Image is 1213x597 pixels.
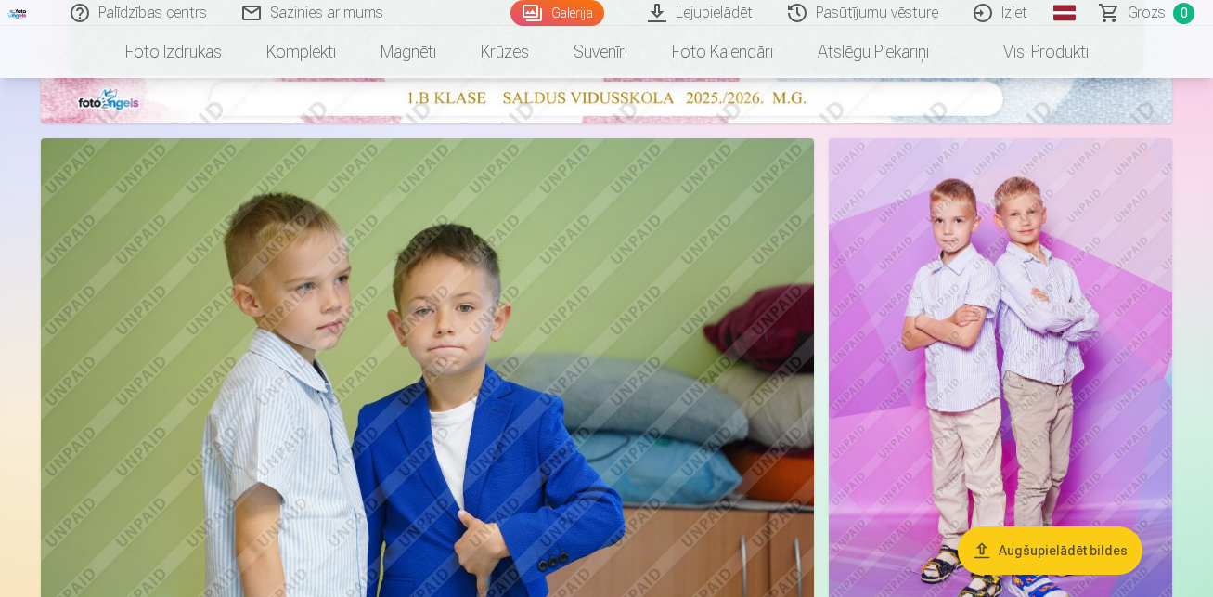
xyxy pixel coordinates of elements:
[1128,2,1166,24] span: Grozs
[1173,3,1194,24] span: 0
[551,26,650,78] a: Suvenīri
[7,7,28,19] img: /fa1
[103,26,244,78] a: Foto izdrukas
[650,26,795,78] a: Foto kalendāri
[951,26,1111,78] a: Visi produkti
[358,26,458,78] a: Magnēti
[244,26,358,78] a: Komplekti
[958,526,1142,575] button: Augšupielādēt bildes
[458,26,551,78] a: Krūzes
[795,26,951,78] a: Atslēgu piekariņi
